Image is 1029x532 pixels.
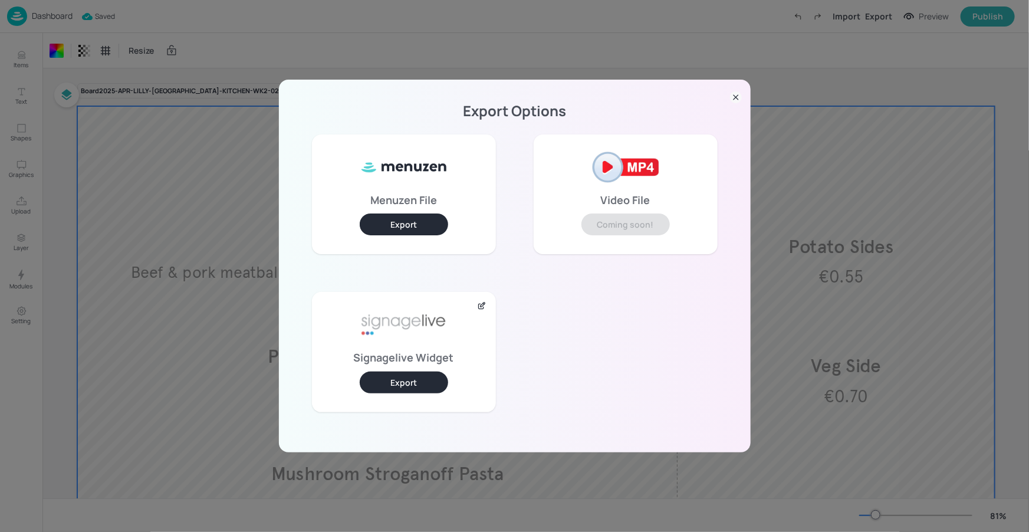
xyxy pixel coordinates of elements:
p: Video File [601,196,650,204]
img: ml8WC8f0XxQ8HKVnnVUe7f5Gv1vbApsJzyFa2MjOoB8SUy3kBkfteYo5TIAmtfcjWXsj8oHYkuYqrJRUn+qckOrNdzmSzIzkA... [360,144,448,191]
img: signage-live-aafa7296.png [360,301,448,349]
button: Export [360,214,448,235]
p: Menuzen File [370,196,437,204]
button: Export [360,372,448,393]
p: Export Options [293,107,737,115]
p: Signagelive Widget [354,353,454,362]
img: mp4-2af2121e.png [581,144,670,191]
